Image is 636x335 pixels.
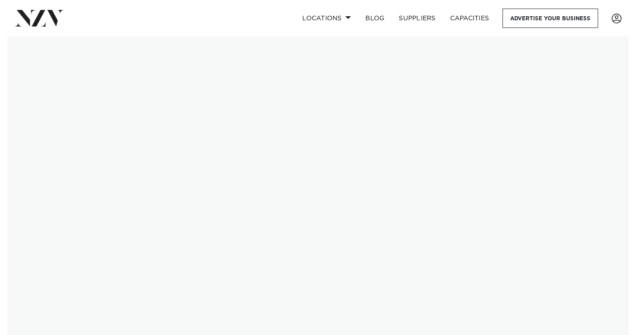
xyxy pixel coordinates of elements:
a: Capacities [443,9,497,28]
a: Advertise your business [502,9,598,28]
a: Locations [295,9,358,28]
img: nzv-logo.png [14,10,64,26]
a: BLOG [358,9,392,28]
a: SUPPLIERS [392,9,442,28]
